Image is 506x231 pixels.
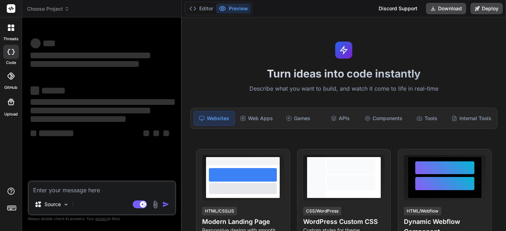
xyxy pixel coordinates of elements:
[320,111,360,126] div: APIs
[194,111,235,126] div: Websites
[236,111,277,126] div: Web Apps
[31,61,139,67] span: ‌
[303,217,385,227] h4: WordPress Custom CSS
[303,207,341,215] div: CSS/WordPress
[31,99,175,105] span: ‌
[31,130,36,136] span: ‌
[28,215,176,222] p: Always double-check its answers. Your in Bind
[95,216,108,221] span: privacy
[163,130,169,136] span: ‌
[162,201,169,208] img: icon
[153,130,159,136] span: ‌
[407,111,447,126] div: Tools
[3,36,19,42] label: threads
[216,4,251,14] button: Preview
[63,202,69,208] img: Pick Models
[186,84,502,93] p: Describe what you want to build, and watch it come to life in real-time
[42,88,65,93] span: ‌
[186,4,216,14] button: Editor
[449,111,494,126] div: Internal Tools
[426,3,466,14] button: Download
[143,130,149,136] span: ‌
[374,3,422,14] div: Discord Support
[404,207,441,215] div: HTML/Webflow
[6,60,16,66] label: code
[27,5,69,12] span: Choose Project
[31,86,39,95] span: ‌
[151,200,159,209] img: attachment
[202,217,284,227] h4: Modern Landing Page
[31,116,126,122] span: ‌
[202,207,237,215] div: HTML/CSS/JS
[4,111,18,117] label: Upload
[4,85,17,91] label: GitHub
[362,111,405,126] div: Components
[39,130,73,136] span: ‌
[43,41,55,46] span: ‌
[31,38,41,48] span: ‌
[278,111,318,126] div: Games
[470,3,503,14] button: Deploy
[186,67,502,80] h1: Turn ideas into code instantly
[31,53,150,58] span: ‌
[44,201,61,208] p: Source
[31,108,150,113] span: ‌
